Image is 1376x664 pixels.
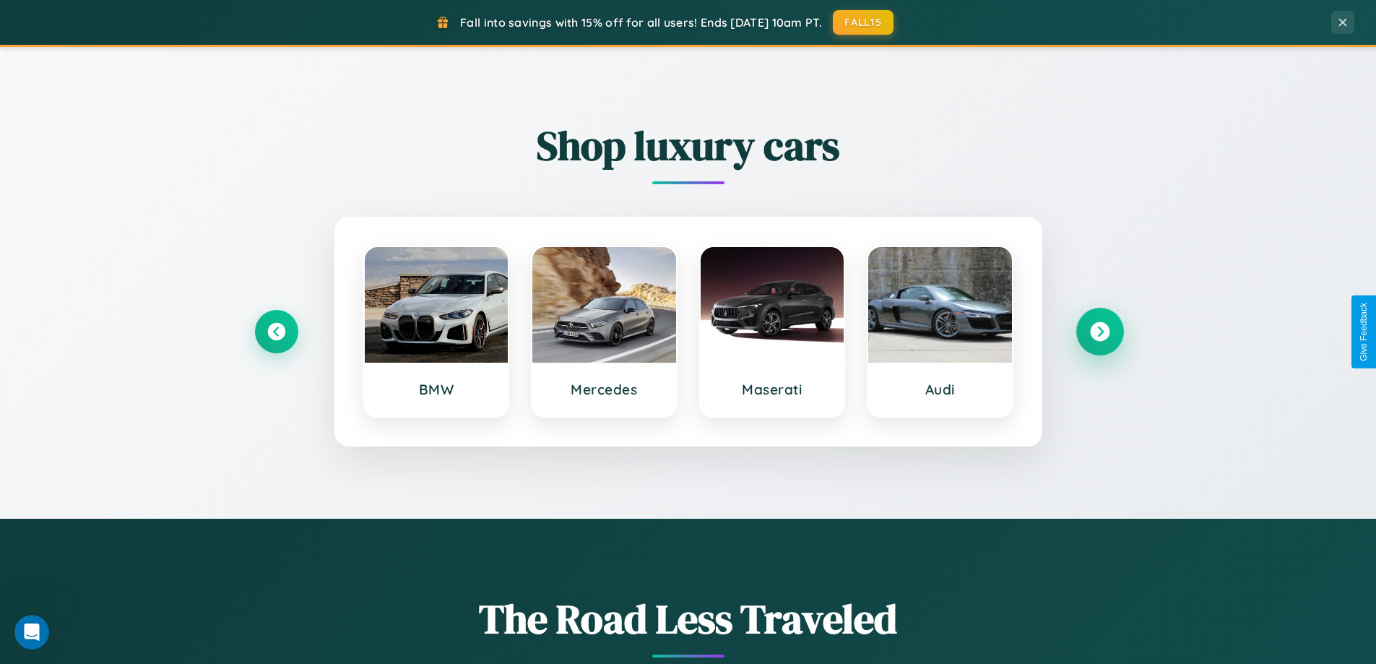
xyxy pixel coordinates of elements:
[255,118,1122,173] h2: Shop luxury cars
[715,381,830,398] h3: Maserati
[460,15,822,30] span: Fall into savings with 15% off for all users! Ends [DATE] 10am PT.
[14,615,49,650] iframe: Intercom live chat
[379,381,494,398] h3: BMW
[255,591,1122,647] h1: The Road Less Traveled
[833,10,893,35] button: FALL15
[883,381,998,398] h3: Audi
[1359,303,1369,361] div: Give Feedback
[547,381,662,398] h3: Mercedes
